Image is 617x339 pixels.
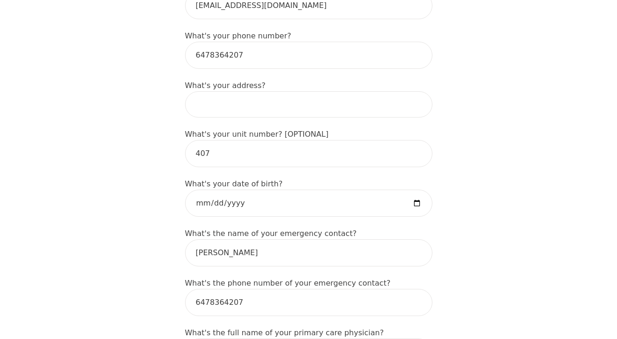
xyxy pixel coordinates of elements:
[185,81,266,90] label: What's your address?
[185,130,329,139] label: What's your unit number? [OPTIONAL]
[185,279,391,287] label: What's the phone number of your emergency contact?
[185,190,432,217] input: Date of Birth
[185,328,384,337] label: What's the full name of your primary care physician?
[185,31,291,40] label: What's your phone number?
[185,229,357,238] label: What's the name of your emergency contact?
[185,179,283,188] label: What's your date of birth?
